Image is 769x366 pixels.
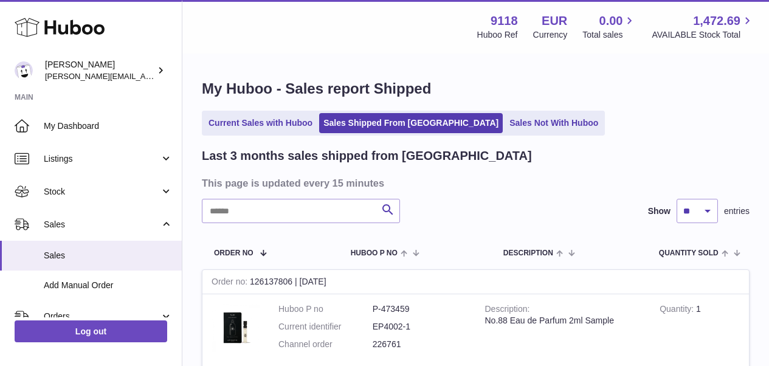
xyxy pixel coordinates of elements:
[505,113,602,133] a: Sales Not With Huboo
[373,339,467,350] dd: 226761
[491,13,518,29] strong: 9118
[44,186,160,198] span: Stock
[652,29,754,41] span: AVAILABLE Stock Total
[202,270,749,294] div: 126137806 | [DATE]
[373,321,467,333] dd: EP4002-1
[485,315,642,326] div: No.88 Eau de Parfum 2ml Sample
[477,29,518,41] div: Huboo Ref
[204,113,317,133] a: Current Sales with Huboo
[45,71,309,81] span: [PERSON_NAME][EMAIL_ADDRESS][PERSON_NAME][DOMAIN_NAME]
[44,219,160,230] span: Sales
[15,61,33,80] img: freddie.sawkins@czechandspeake.com
[278,321,373,333] dt: Current identifier
[693,13,740,29] span: 1,472.69
[582,29,636,41] span: Total sales
[319,113,503,133] a: Sales Shipped From [GEOGRAPHIC_DATA]
[212,277,250,289] strong: Order no
[599,13,623,29] span: 0.00
[650,294,749,365] td: 1
[660,304,696,317] strong: Quantity
[542,13,567,29] strong: EUR
[278,303,373,315] dt: Huboo P no
[45,59,154,82] div: [PERSON_NAME]
[659,249,719,257] span: Quantity Sold
[278,339,373,350] dt: Channel order
[44,311,160,322] span: Orders
[648,205,671,217] label: Show
[214,249,253,257] span: Order No
[373,303,467,315] dd: P-473459
[724,205,750,217] span: entries
[351,249,398,257] span: Huboo P no
[582,13,636,41] a: 0.00 Total sales
[44,153,160,165] span: Listings
[44,120,173,132] span: My Dashboard
[44,250,173,261] span: Sales
[652,13,754,41] a: 1,472.69 AVAILABLE Stock Total
[202,79,750,98] h1: My Huboo - Sales report Shipped
[44,280,173,291] span: Add Manual Order
[212,303,260,352] img: No.88-sample-cut-out-scaled.jpg
[202,148,532,164] h2: Last 3 months sales shipped from [GEOGRAPHIC_DATA]
[202,176,747,190] h3: This page is updated every 15 minutes
[485,304,530,317] strong: Description
[15,320,167,342] a: Log out
[533,29,568,41] div: Currency
[503,249,553,257] span: Description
